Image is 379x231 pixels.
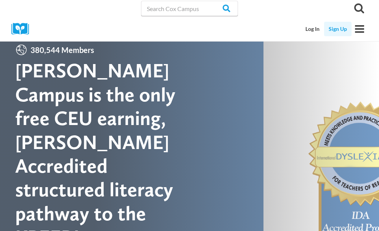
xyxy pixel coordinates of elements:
[324,22,352,36] a: Sign Up
[141,1,238,16] input: Search Cox Campus
[11,23,34,35] img: Cox Campus
[27,44,97,56] span: 380,544 Members
[352,21,368,37] button: Open menu
[301,22,352,36] nav: Secondary Mobile Navigation
[301,22,324,36] a: Log In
